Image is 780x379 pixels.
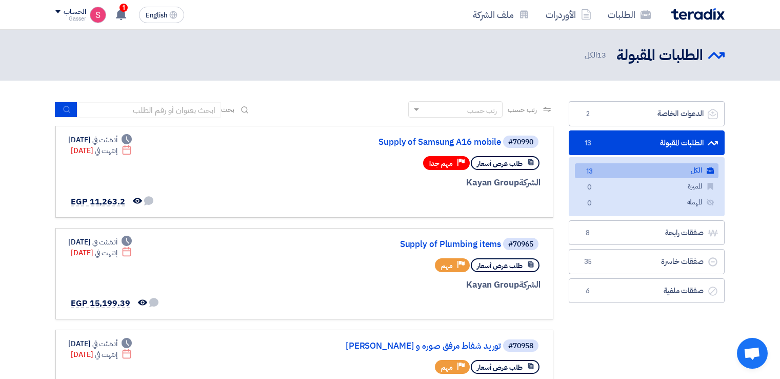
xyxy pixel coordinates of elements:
span: 13 [583,166,595,177]
div: [DATE] [68,135,132,145]
a: ملف الشركة [465,3,537,27]
div: Gasser [55,16,86,22]
a: Supply of Plumbing items [296,240,501,249]
span: مهم [441,363,453,372]
span: مهم [441,261,453,271]
a: الأوردرات [537,3,599,27]
a: الطلبات المقبولة13 [569,130,725,156]
span: 13 [597,49,606,61]
input: ابحث بعنوان أو رقم الطلب [77,102,221,118]
img: Teradix logo [671,8,725,20]
span: طلب عرض أسعار [477,261,523,271]
div: #70990 [508,139,533,146]
div: رتب حسب [467,105,497,116]
span: 1 [119,4,128,12]
span: أنشئت في [92,135,117,145]
a: الطلبات [599,3,659,27]
img: unnamed_1748516558010.png [90,7,106,23]
a: الدعوات الخاصة2 [569,101,725,126]
span: English [146,12,167,19]
a: صفقات ملغية6 [569,278,725,304]
div: الحساب [64,8,86,16]
div: #70958 [508,343,533,350]
span: رتب حسب [508,104,537,115]
span: 13 [582,138,594,148]
span: طلب عرض أسعار [477,363,523,372]
span: أنشئت في [92,237,117,248]
span: 2 [582,109,594,119]
h2: الطلبات المقبولة [616,46,703,66]
span: الشركة [519,176,541,189]
span: الكل [585,49,608,61]
span: أنشئت في [92,338,117,349]
span: طلب عرض أسعار [477,159,523,168]
span: بحث [221,104,234,115]
span: 0 [583,198,595,209]
span: إنتهت في [95,349,117,360]
div: [DATE] [71,349,132,360]
a: المميزة [575,179,718,194]
span: 6 [582,286,594,296]
div: [DATE] [71,248,132,258]
div: Kayan Group [294,176,541,189]
span: 8 [582,228,594,238]
div: [DATE] [68,237,132,248]
a: Open chat [737,338,768,369]
span: إنتهت في [95,145,117,156]
a: الكل [575,163,718,178]
span: إنتهت في [95,248,117,258]
span: EGP 11,263.2 [71,196,125,208]
a: توريد شفاط مرفق صوره و [PERSON_NAME] [296,342,501,351]
div: [DATE] [71,145,132,156]
a: المهملة [575,195,718,210]
div: Kayan Group [294,278,541,292]
span: 0 [583,182,595,193]
span: 35 [582,257,594,267]
div: #70965 [508,241,533,248]
a: Supply of Samsung A16 mobile [296,138,501,147]
a: صفقات خاسرة35 [569,249,725,274]
span: EGP 15,199.39 [71,297,130,310]
span: مهم جدا [429,159,453,168]
span: الشركة [519,278,541,291]
div: [DATE] [68,338,132,349]
a: صفقات رابحة8 [569,220,725,245]
button: English [139,7,184,23]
